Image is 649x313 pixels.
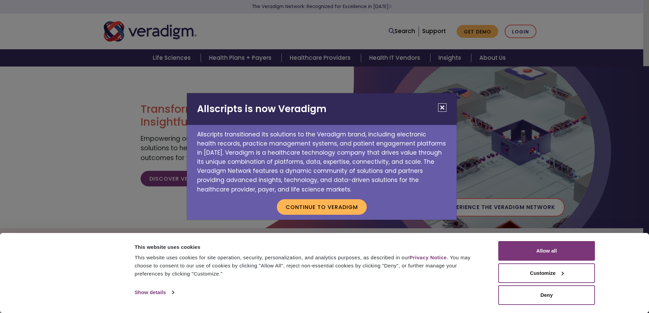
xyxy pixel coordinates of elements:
[135,243,483,251] div: This website uses cookies
[135,287,174,297] a: Show details
[187,93,457,125] h2: Allscripts is now Veradigm
[277,199,367,215] button: Continue to Veradigm
[498,263,595,283] button: Customize
[187,125,457,194] p: Allscripts transitioned its solutions to the Veradigm brand, including electronic health records,...
[409,255,447,260] a: Privacy Notice
[498,285,595,305] button: Deny
[135,254,483,278] div: This website uses cookies for site operation, security, personalization, and analytics purposes, ...
[438,103,447,112] button: Close
[498,241,595,261] button: Allow all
